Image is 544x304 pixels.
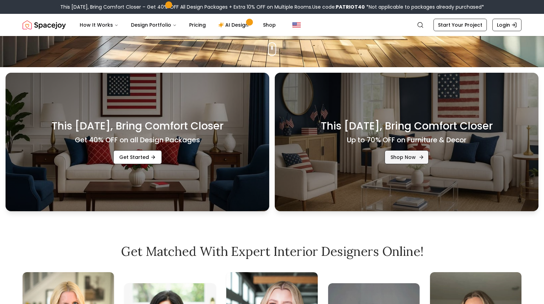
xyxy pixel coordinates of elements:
a: Shop [257,18,281,32]
a: Get Started [113,150,162,164]
h2: Get Matched with Expert Interior Designers Online! [23,244,521,258]
img: Spacejoy Logo [23,18,66,32]
a: Start Your Project [433,19,487,31]
a: Pricing [184,18,211,32]
b: PATRIOT40 [336,3,365,10]
button: How It Works [74,18,124,32]
h4: Up to 70% OFF on Furniture & Decor [347,135,466,145]
button: Design Portfolio [125,18,182,32]
a: AI Design [213,18,256,32]
img: United States [292,21,301,29]
a: Shop Now [385,150,429,164]
a: Login [492,19,521,31]
h3: This [DATE], Bring Comfort Closer [321,120,493,132]
span: *Not applicable to packages already purchased* [365,3,484,10]
span: Use code: [312,3,365,10]
h4: Get 40% OFF on all Design Packages [75,135,200,145]
a: Spacejoy [23,18,66,32]
div: This [DATE], Bring Comfort Closer – Get 40% OFF All Design Packages + Extra 10% OFF on Multiple R... [60,3,484,10]
nav: Global [23,14,521,36]
nav: Main [74,18,281,32]
h3: This [DATE], Bring Comfort Closer [52,120,223,132]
